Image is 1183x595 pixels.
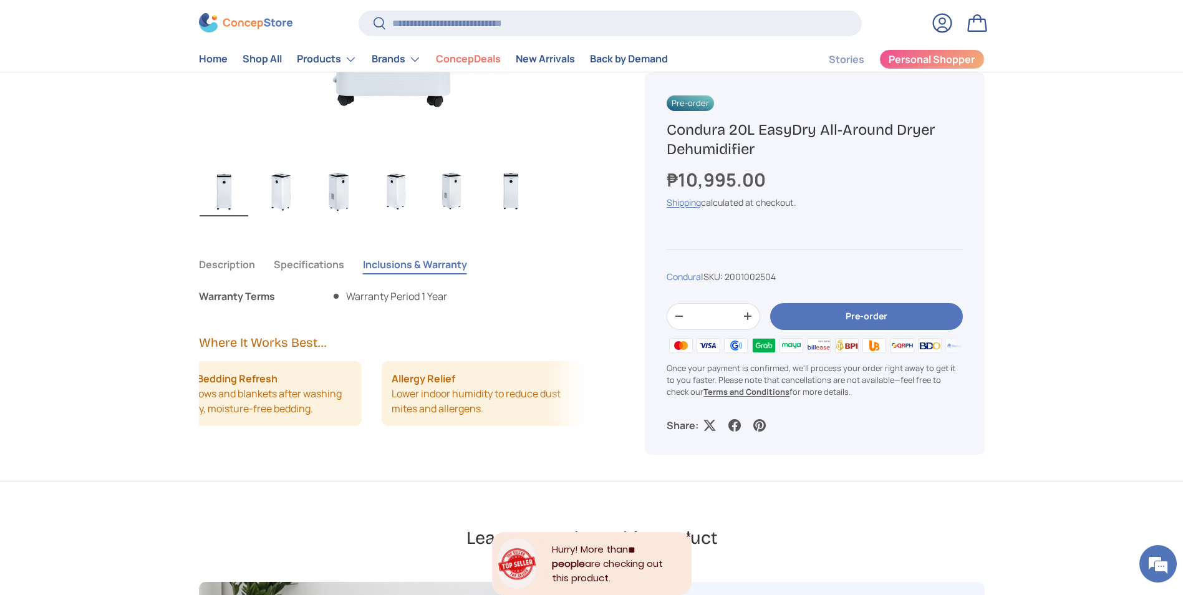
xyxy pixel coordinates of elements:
a: Home [199,47,228,72]
span: Personal Shopper [889,55,975,65]
summary: Products [289,47,364,72]
span: We're online! [72,157,172,283]
p: Share: [667,418,698,433]
a: Terms and Conditions [703,387,789,398]
img: condura-easy-dry-dehumidifier-right-side-view-concepstore [314,167,363,216]
span: Pre-order [667,95,714,111]
button: Pre-order [770,303,962,330]
img: condura-easy-dry-dehumidifier-full-view-concepstore.ph [200,167,248,216]
button: Specifications [274,250,344,279]
img: ConcepStore [199,14,292,33]
img: billease [805,336,833,355]
a: Back by Demand [590,47,668,72]
a: Shipping [667,197,701,209]
img: bpi [833,336,861,355]
img: condura-easy-dry-dehumidifier-full-right-side-view-condura-philippines [429,167,478,216]
img: condura-easy-dry-dehumidifier-full-left-side-view-concepstore-dot-ph [372,167,420,216]
img: grabpay [750,336,777,355]
a: Stories [829,47,864,72]
strong: ₱10,995.00 [667,168,769,193]
p: Once your payment is confirmed, we'll process your order right away to get it to you faster. Plea... [667,362,962,399]
img: metrobank [944,336,971,355]
img: maya [778,336,805,355]
div: Close [685,532,692,538]
li: Lower indoor humidity to reduce dust mites and allergens. [382,361,586,426]
div: Warranty Terms [199,289,299,304]
h2: Learn more about this product [466,526,717,549]
nav: Primary [199,47,668,72]
img: gcash [722,336,750,355]
strong: Allergy Relief [392,371,455,386]
img: condura-easy-dry-dehumidifier-left-side-view-concepstore.ph [257,167,306,216]
a: New Arrivals [516,47,575,72]
div: calculated at checkout. [667,196,962,210]
img: ubp [861,336,888,355]
a: ConcepDeals [436,47,501,72]
a: Condura [667,271,701,283]
h1: Condura 20L EasyDry All-Around Dryer Dehumidifier [667,120,962,159]
img: master [667,336,694,355]
span: SKU: [703,271,723,283]
img: https://concepstore.ph/products/condura-easydry-all-around-dryer-dehumidifier-20l [486,167,535,216]
a: Shop All [243,47,282,72]
button: Description [199,250,255,279]
div: Minimize live chat window [205,6,234,36]
h2: Where It Works Best... [199,334,586,351]
button: Inclusions & Warranty [363,250,467,279]
textarea: Type your message and hit 'Enter' [6,341,238,384]
img: bdo [916,336,944,355]
div: Chat with us now [65,70,210,86]
nav: Secondary [799,47,985,72]
img: visa [695,336,722,355]
li: Dry pillows and blankets after washing for cozy, moisture-free bedding. [158,361,362,426]
span: 2001002504 [725,271,776,283]
strong: Quick Bedding Refresh [168,371,278,386]
a: Personal Shopper [879,49,985,69]
summary: Brands [364,47,428,72]
span: | [701,271,776,283]
li: Warranty Period 1 Year [331,289,447,304]
img: qrph [888,336,915,355]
